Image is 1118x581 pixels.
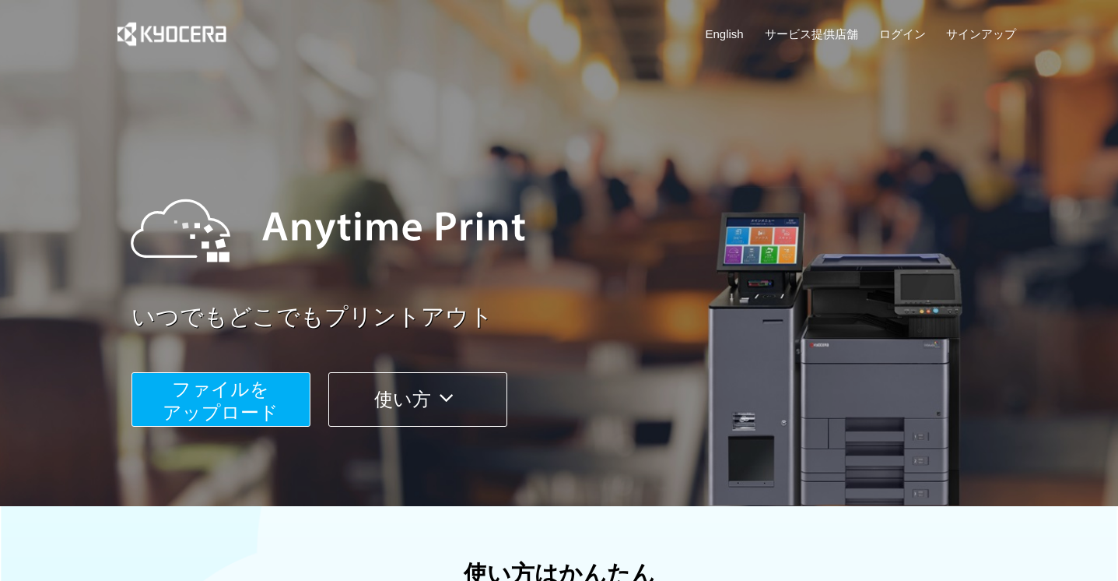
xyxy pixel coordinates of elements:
a: サービス提供店舗 [765,26,858,42]
span: ファイルを ​​アップロード [163,379,279,423]
a: いつでもどこでもプリントアウト [131,301,1026,334]
button: ファイルを​​アップロード [131,372,310,427]
a: English [706,26,744,42]
button: 使い方 [328,372,507,427]
a: ログイン [879,26,926,42]
a: サインアップ [946,26,1016,42]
